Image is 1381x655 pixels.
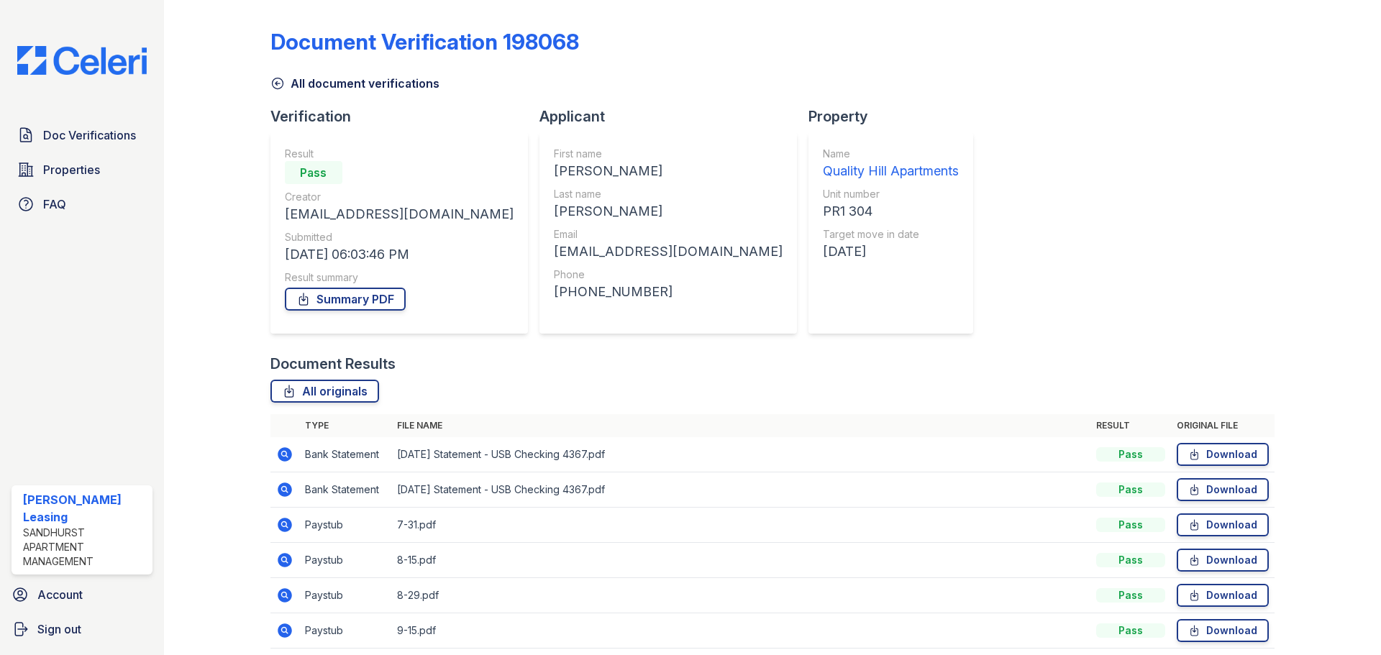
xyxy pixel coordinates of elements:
[1177,584,1269,607] a: Download
[823,161,959,181] div: Quality Hill Apartments
[1177,443,1269,466] a: Download
[1090,414,1171,437] th: Result
[1096,482,1165,497] div: Pass
[823,187,959,201] div: Unit number
[43,127,136,144] span: Doc Verifications
[1096,447,1165,462] div: Pass
[270,354,396,374] div: Document Results
[6,46,158,75] img: CE_Logo_Blue-a8612792a0a2168367f1c8372b55b34899dd931a85d93a1a3d3e32e68fde9ad4.png
[285,230,514,244] div: Submitted
[23,491,147,526] div: [PERSON_NAME] Leasing
[299,543,391,578] td: Paystub
[12,190,152,219] a: FAQ
[823,227,959,242] div: Target move in date
[6,615,158,643] a: Sign out
[823,147,959,161] div: Name
[299,508,391,543] td: Paystub
[1177,513,1269,536] a: Download
[270,380,379,403] a: All originals
[391,578,1090,613] td: 8-29.pdf
[299,472,391,508] td: Bank Statement
[1096,588,1165,603] div: Pass
[299,414,391,437] th: Type
[299,613,391,649] td: Paystub
[12,155,152,184] a: Properties
[285,288,406,311] a: Summary PDF
[43,196,66,213] span: FAQ
[1096,518,1165,532] div: Pass
[823,242,959,262] div: [DATE]
[37,586,83,603] span: Account
[37,620,81,638] span: Sign out
[823,201,959,221] div: PR1 304
[391,414,1090,437] th: File name
[1096,553,1165,567] div: Pass
[391,472,1090,508] td: [DATE] Statement - USB Checking 4367.pdf
[285,204,514,224] div: [EMAIL_ADDRESS][DOMAIN_NAME]
[554,267,783,282] div: Phone
[1177,549,1269,572] a: Download
[391,437,1090,472] td: [DATE] Statement - USB Checking 4367.pdf
[299,578,391,613] td: Paystub
[270,106,539,127] div: Verification
[1177,478,1269,501] a: Download
[539,106,808,127] div: Applicant
[391,508,1090,543] td: 7-31.pdf
[270,75,439,92] a: All document verifications
[391,613,1090,649] td: 9-15.pdf
[554,161,783,181] div: [PERSON_NAME]
[823,147,959,181] a: Name Quality Hill Apartments
[270,29,579,55] div: Document Verification 198068
[554,242,783,262] div: [EMAIL_ADDRESS][DOMAIN_NAME]
[12,121,152,150] a: Doc Verifications
[554,187,783,201] div: Last name
[554,147,783,161] div: First name
[1096,623,1165,638] div: Pass
[285,190,514,204] div: Creator
[1171,414,1275,437] th: Original file
[391,543,1090,578] td: 8-15.pdf
[285,147,514,161] div: Result
[6,580,158,609] a: Account
[285,161,342,184] div: Pass
[285,270,514,285] div: Result summary
[1177,619,1269,642] a: Download
[554,201,783,221] div: [PERSON_NAME]
[808,106,985,127] div: Property
[554,282,783,302] div: [PHONE_NUMBER]
[23,526,147,569] div: Sandhurst Apartment Management
[554,227,783,242] div: Email
[299,437,391,472] td: Bank Statement
[43,161,100,178] span: Properties
[285,244,514,265] div: [DATE] 06:03:46 PM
